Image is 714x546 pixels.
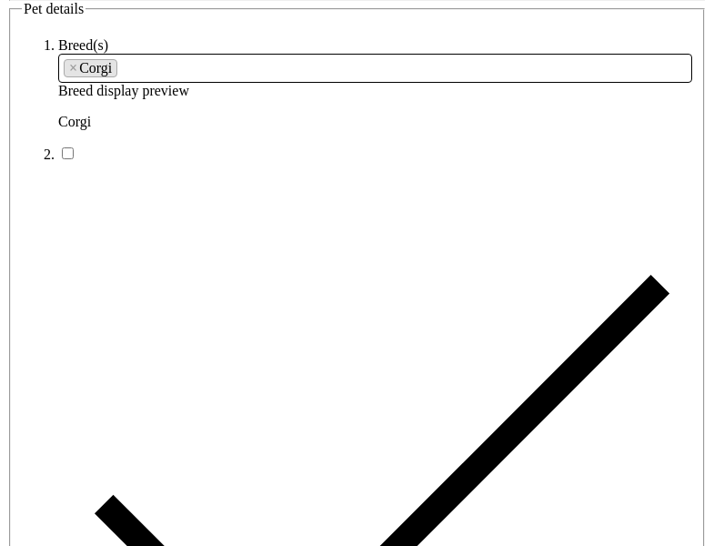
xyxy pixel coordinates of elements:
[58,37,108,53] label: Breed(s)
[58,114,692,130] p: Corgi
[24,1,84,16] span: Pet details
[64,59,117,77] li: Corgi
[69,60,77,76] span: ×
[58,37,692,130] li: Breed display preview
